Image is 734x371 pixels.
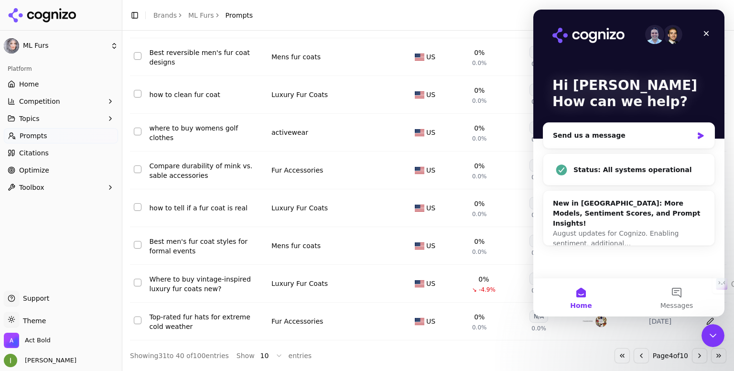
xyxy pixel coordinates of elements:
[271,279,328,288] div: Luxury Fur Coats
[529,310,548,323] div: N/A
[19,165,49,175] span: Optimize
[531,249,546,257] span: 0.0%
[226,11,253,20] span: Prompts
[134,165,141,173] button: Select row 53
[529,197,548,209] div: N/A
[415,242,424,250] img: US flag
[4,76,118,92] a: Home
[19,97,60,106] span: Competition
[474,86,485,95] div: 0%
[702,314,718,329] button: Edit in sheet
[531,287,546,295] span: 0.0%
[4,180,118,195] button: Toolbox
[4,94,118,109] button: Competition
[150,48,264,67] a: Best reversible men's fur coat designs
[415,91,424,98] img: US flag
[472,97,487,105] span: 0.0%
[130,351,229,360] div: Showing 31 to 40 of 100 entries
[472,324,487,331] span: 0.0%
[271,203,328,213] a: Luxury Fur Coats
[529,235,548,247] div: N/A
[474,199,485,208] div: 0%
[188,11,214,20] a: ML Furs
[19,294,49,303] span: Support
[531,98,546,106] span: 0.0%
[415,280,424,287] img: US flag
[271,241,321,251] a: Mens fur coats
[529,84,548,96] div: N/A
[19,114,40,123] span: Topics
[134,52,141,60] button: Select row 48
[472,210,487,218] span: 0.0%
[153,11,253,20] nav: breadcrumb
[4,163,118,178] a: Optimize
[134,241,141,249] button: Select row 59
[271,128,308,137] a: activewear
[153,11,177,19] a: Brands
[531,136,546,143] span: 0.0%
[529,273,548,285] div: N/A
[150,312,264,331] div: Top-rated fur hats for extreme cold weather
[19,183,44,192] span: Toolbox
[472,173,487,180] span: 0.0%
[150,123,264,142] a: where to buy womens golf clothes
[426,279,435,288] span: US
[150,237,264,256] a: Best men's fur coat styles for formal events
[533,10,724,316] iframe: Intercom live chat
[478,274,489,284] div: 0%
[20,131,47,141] span: Prompts
[426,203,435,213] span: US
[289,351,312,360] span: entries
[472,135,487,142] span: 0.0%
[271,316,323,326] div: Fur Accessories
[271,165,323,175] a: Fur Accessories
[4,38,19,54] img: ML Furs
[19,79,39,89] span: Home
[19,148,49,158] span: Citations
[702,324,724,347] iframe: Intercom live chat
[529,46,548,58] div: N/A
[23,42,107,50] span: ML Furs
[415,129,424,136] img: US flag
[415,54,424,61] img: US flag
[150,274,264,294] a: Where to buy vintage-inspired luxury fur coats new?
[426,90,435,99] span: US
[474,161,485,171] div: 0%
[4,61,118,76] div: Platform
[4,145,118,161] a: Citations
[271,90,328,99] a: Luxury Fur Coats
[25,336,51,345] span: Act Bold
[426,165,435,175] span: US
[474,312,485,322] div: 0%
[134,203,141,211] button: Select row 54
[531,325,546,332] span: 0.0%
[150,90,264,99] a: how to clean fur coat
[531,60,546,68] span: 0.0%
[531,174,546,181] span: 0.0%
[271,52,321,62] div: Mens fur coats
[426,316,435,326] span: US
[4,354,76,367] button: Open user button
[134,128,141,135] button: Select row 51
